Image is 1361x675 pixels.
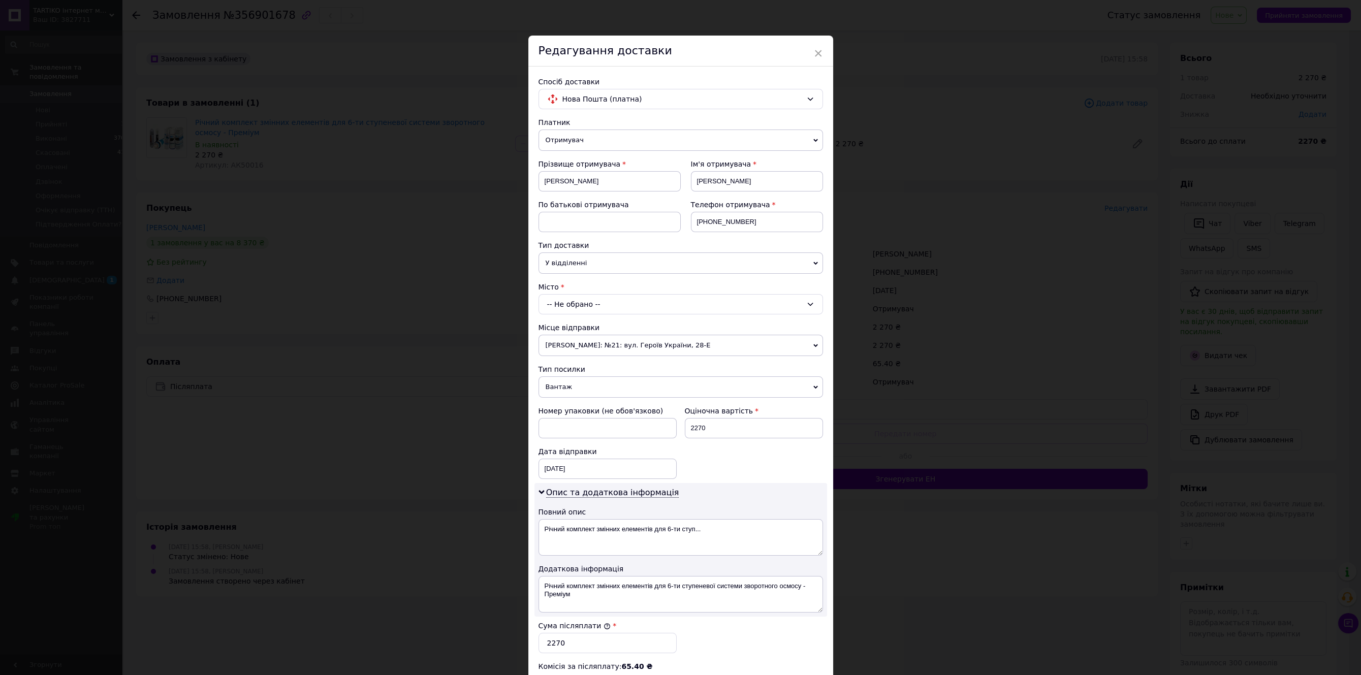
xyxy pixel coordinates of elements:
span: Отримувач [539,130,823,151]
span: У відділенні [539,252,823,274]
span: По батькові отримувача [539,201,629,209]
textarea: Річний комплект змінних елементів для 6-ти ступ... [539,519,823,556]
label: Сума післяплати [539,622,611,630]
span: Опис та додаткова інформація [546,488,679,498]
div: Спосіб доставки [539,77,823,87]
div: Комісія за післяплату: [539,661,823,671]
span: × [814,45,823,62]
span: [PERSON_NAME]: №21: вул. Героїв України, 28-Е [539,335,823,356]
span: Платник [539,118,571,126]
span: Прізвище отримувача [539,160,621,168]
div: Номер упаковки (не обов'язково) [539,406,677,416]
span: Тип доставки [539,241,589,249]
span: Ім'я отримувача [691,160,751,168]
span: Тип посилки [539,365,585,373]
span: Нова Пошта (платна) [562,93,802,105]
div: Місто [539,282,823,292]
div: Повний опис [539,507,823,517]
span: Вантаж [539,376,823,398]
div: -- Не обрано -- [539,294,823,314]
span: Телефон отримувача [691,201,770,209]
div: Оціночна вартість [685,406,823,416]
div: Дата відправки [539,446,677,457]
input: +380 [691,212,823,232]
textarea: Річний комплект змінних елементів для 6-ти ступеневої системи зворотного осмосу - Преміум [539,576,823,613]
span: Місце відправки [539,324,600,332]
span: 65.40 ₴ [621,662,652,670]
div: Додаткова інформація [539,564,823,574]
div: Редагування доставки [528,36,833,67]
